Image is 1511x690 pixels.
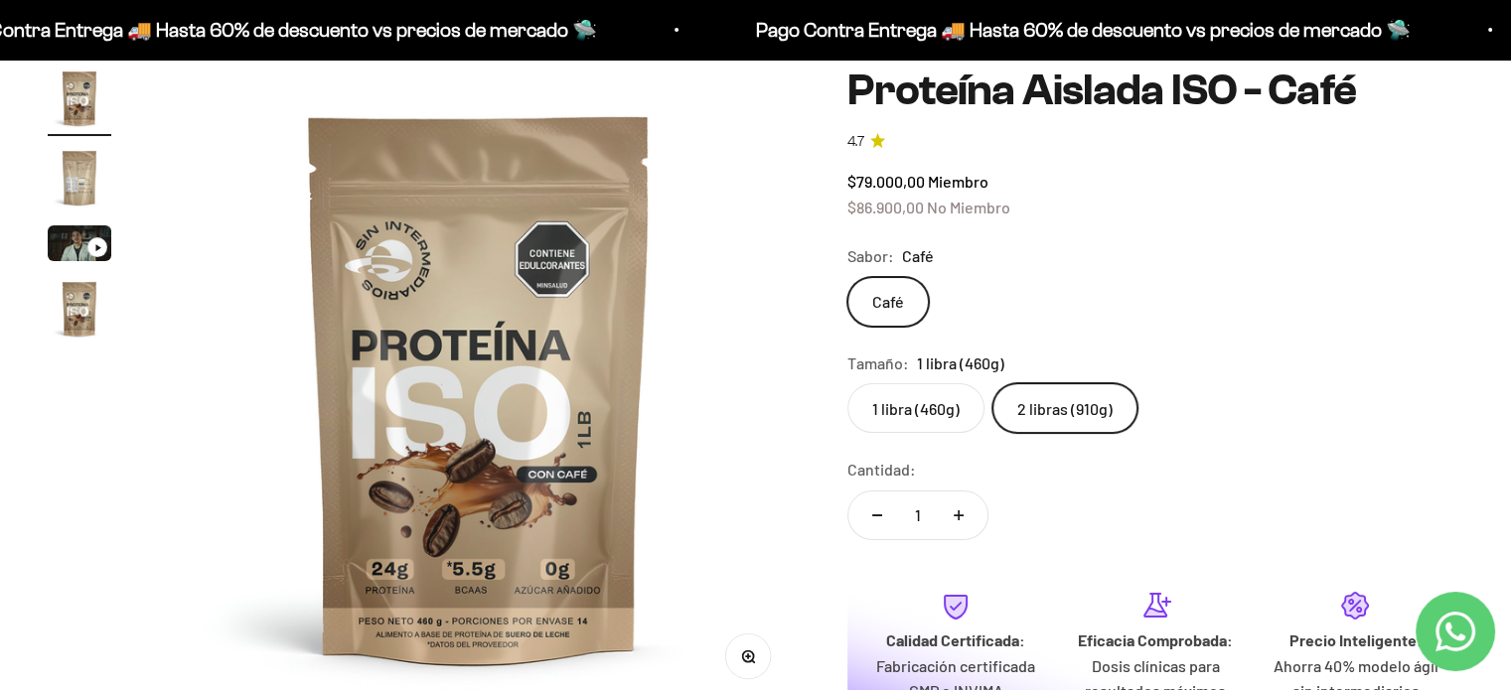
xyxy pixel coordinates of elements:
[1078,630,1233,649] strong: Eficacia Comprobada:
[1288,630,1422,649] strong: Precio Inteligente:
[48,146,111,209] img: Proteína Aislada ISO - Café
[48,277,111,346] button: Ir al artículo 4
[48,67,111,136] button: Ir al artículo 1
[886,630,1025,649] strong: Calidad Certificada:
[930,491,987,539] button: Aumentar cantidad
[847,131,864,153] span: 4.7
[848,491,906,539] button: Reducir cantidad
[48,225,111,267] button: Ir al artículo 3
[847,350,909,376] legend: Tamaño:
[902,243,934,269] span: Café
[928,172,988,191] span: Miembro
[750,14,1405,46] p: Pago Contra Entrega 🚚 Hasta 60% de descuento vs precios de mercado 🛸
[48,146,111,215] button: Ir al artículo 2
[847,243,894,269] legend: Sabor:
[847,198,924,216] span: $86.900,00
[48,277,111,341] img: Proteína Aislada ISO - Café
[927,198,1010,216] span: No Miembro
[48,67,111,130] img: Proteína Aislada ISO - Café
[917,350,1004,376] span: 1 libra (460g)
[847,172,925,191] span: $79.000,00
[847,131,1463,153] a: 4.74.7 de 5.0 estrellas
[847,67,1463,114] h1: Proteína Aislada ISO - Café
[847,457,916,483] label: Cantidad:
